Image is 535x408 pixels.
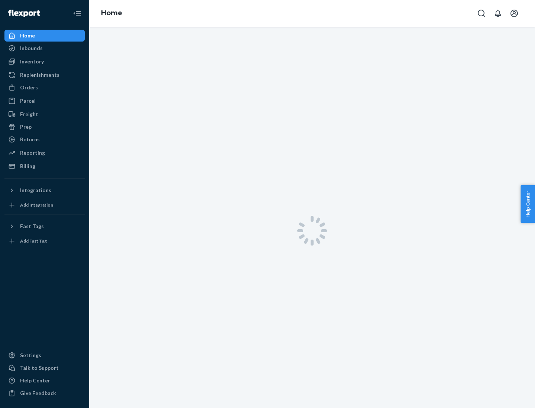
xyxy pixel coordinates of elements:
a: Settings [4,349,85,361]
button: Give Feedback [4,387,85,399]
div: Talk to Support [20,364,59,372]
div: Add Fast Tag [20,238,47,244]
a: Home [4,30,85,42]
a: Prep [4,121,85,133]
div: Replenishments [20,71,59,79]
div: Billing [20,162,35,170]
div: Prep [20,123,32,131]
ol: breadcrumbs [95,3,128,24]
img: Flexport logo [8,10,40,17]
a: Talk to Support [4,362,85,374]
div: Inventory [20,58,44,65]
div: Give Feedback [20,389,56,397]
a: Help Center [4,375,85,386]
div: Add Integration [20,202,53,208]
div: Inbounds [20,45,43,52]
button: Open notifications [490,6,505,21]
a: Inventory [4,56,85,68]
a: Freight [4,108,85,120]
div: Parcel [20,97,36,105]
div: Orders [20,84,38,91]
button: Help Center [521,185,535,223]
div: Settings [20,352,41,359]
div: Home [20,32,35,39]
button: Open account menu [507,6,522,21]
a: Replenishments [4,69,85,81]
div: Integrations [20,187,51,194]
a: Parcel [4,95,85,107]
a: Reporting [4,147,85,159]
button: Fast Tags [4,220,85,232]
a: Orders [4,82,85,93]
div: Fast Tags [20,223,44,230]
div: Returns [20,136,40,143]
a: Home [101,9,122,17]
div: Help Center [20,377,50,384]
a: Returns [4,134,85,145]
div: Freight [20,111,38,118]
button: Close Navigation [70,6,85,21]
a: Add Fast Tag [4,235,85,247]
div: Reporting [20,149,45,157]
a: Inbounds [4,42,85,54]
a: Billing [4,160,85,172]
button: Open Search Box [474,6,489,21]
a: Add Integration [4,199,85,211]
button: Integrations [4,184,85,196]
